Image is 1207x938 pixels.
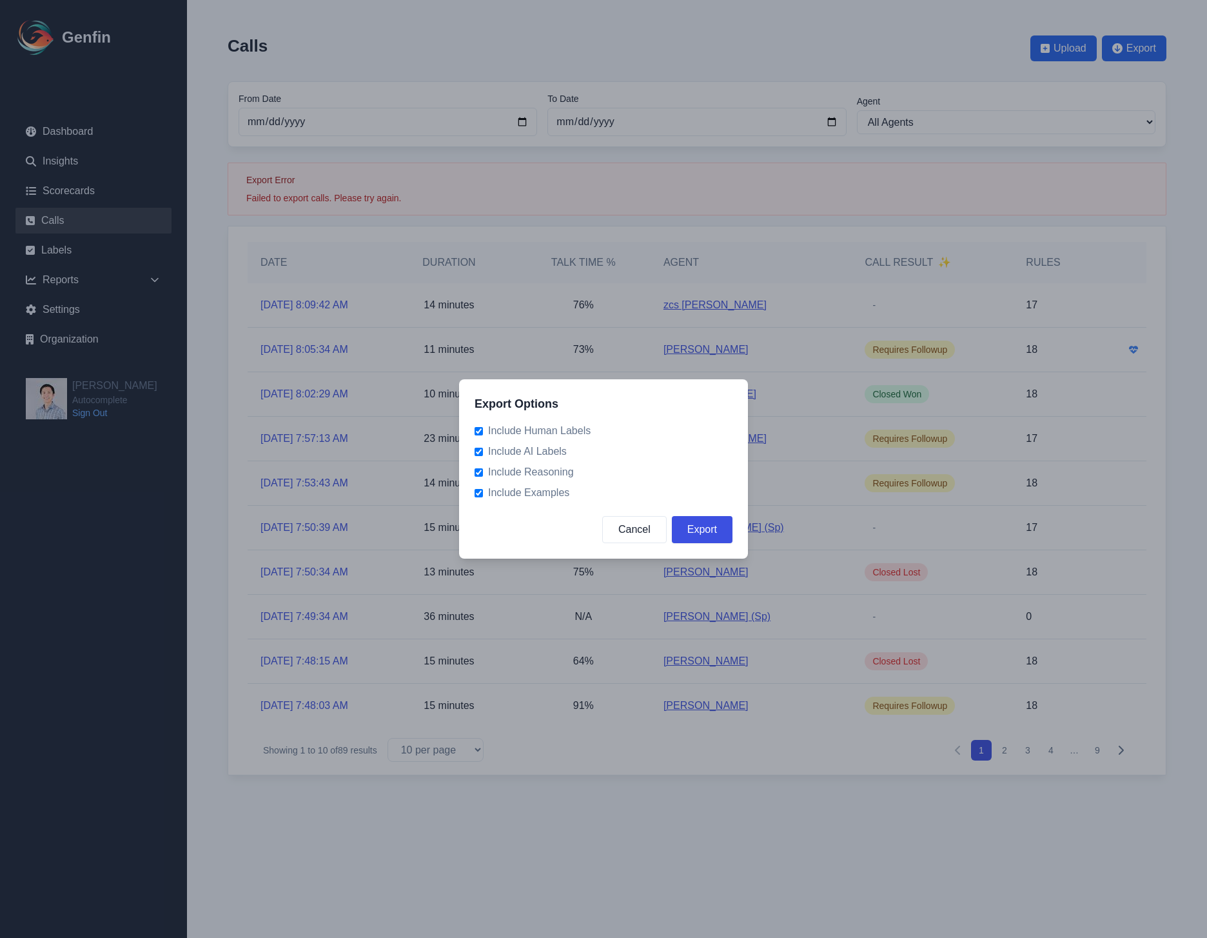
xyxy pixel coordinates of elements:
[475,423,732,439] label: Include Human Labels
[475,468,483,477] input: Include Reasoning
[475,448,483,456] input: Include AI Labels
[475,464,732,480] label: Include Reasoning
[475,444,732,459] label: Include AI Labels
[475,395,732,413] h3: Export Options
[602,516,667,543] button: Cancel
[672,516,732,543] button: Export
[475,427,483,435] input: Include Human Labels
[475,485,732,501] label: Include Examples
[475,489,483,497] input: Include Examples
